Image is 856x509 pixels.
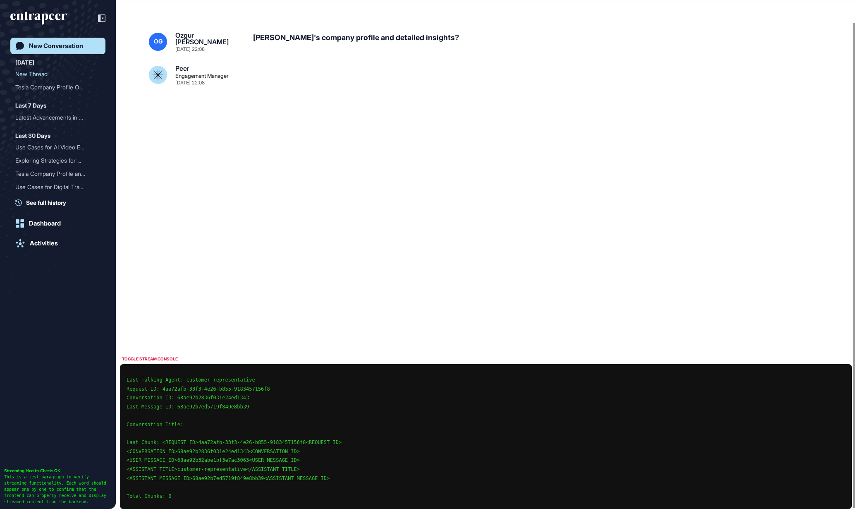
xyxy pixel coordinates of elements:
a: See full history [15,198,105,207]
div: Use Cases for AI Video Ed... [15,141,94,154]
div: Tesla Company Profile and... [15,167,94,180]
div: Engagement Manager [175,73,229,79]
a: New Conversation [10,38,105,54]
span: OG [154,38,163,45]
div: [DATE] [15,58,34,67]
div: Tesla Company Profile and In-Depth Analysis [15,167,100,180]
div: Use Cases for AI Video Editor Tools [15,141,100,154]
div: Ozgur [PERSON_NAME] [175,32,240,45]
div: Last 30 Days [15,131,50,141]
div: New Conversation [29,42,83,50]
div: Use Cases for Digital Transformation [15,180,100,194]
div: [PERSON_NAME]'s company profile and detailed insights? [253,32,830,52]
div: [DATE] 22:08 [175,47,205,52]
span: See full history [26,198,66,207]
div: Use Cases for Digital Tra... [15,180,94,194]
div: Dashboard [29,220,61,227]
div: [DATE] 22:08 [175,80,205,85]
div: entrapeer-logo [10,12,67,25]
div: Last 7 Days [15,101,46,110]
div: Peer [175,65,189,72]
div: New Thread [15,67,100,81]
div: Latest Advancements in Electric Vehicle Battery Technologies and Their Applications [15,111,100,124]
div: Exploring Strategies for Autonomous Driving in Self-Driving Cars [15,154,100,167]
a: Dashboard [10,215,105,232]
div: Tesla Company Profile Overview [15,81,100,94]
div: New Thread [15,67,94,81]
div: TOGGLE STREAM CONSOLE [120,354,180,364]
a: Activities [10,235,105,252]
div: Activities [30,240,58,247]
div: Latest Advancements in El... [15,111,94,124]
div: Exploring Strategies for ... [15,154,94,167]
div: Tesla Company Profile Ove... [15,81,94,94]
